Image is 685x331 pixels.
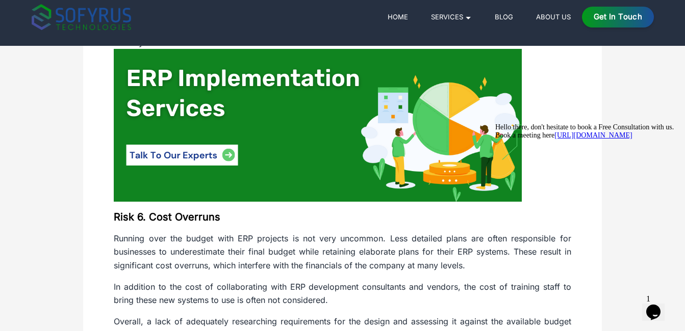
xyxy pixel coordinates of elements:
a: Get in Touch [582,7,654,27]
a: Blog [491,11,517,23]
a: About Us [532,11,574,23]
img: sofyrus [32,4,131,30]
span: Hello there, don't hesitate to book a Free Consultation with us. Book a meeting here [4,4,183,20]
strong: Risk 6. Cost Overruns [114,211,220,223]
a: Services 🞃 [427,11,475,23]
iframe: chat widget [491,119,675,285]
p: In addition to the cost of collaborating with ERP development consultants and vendors, the cost o... [114,280,571,307]
a: Home [384,11,412,23]
iframe: chat widget [642,290,675,321]
a: [URL][DOMAIN_NAME] [63,12,141,20]
p: Running over the budget with ERP projects is not very uncommon. Less detailed plans are often res... [114,232,571,272]
div: Hello there, don't hesitate to book a Free Consultation with us.Book a meeting here[URL][DOMAIN_N... [4,4,188,20]
img: ERP Implementation Services.png [114,49,522,202]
